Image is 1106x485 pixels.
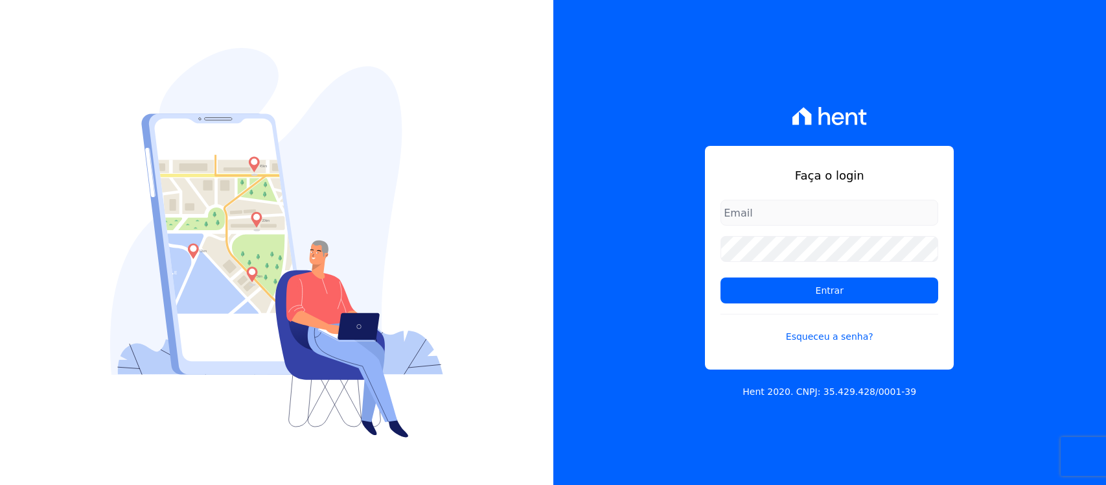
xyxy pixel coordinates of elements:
p: Hent 2020. CNPJ: 35.429.428/0001-39 [743,385,916,399]
input: Entrar [720,278,938,303]
input: Email [720,200,938,226]
a: Esqueceu a senha? [720,314,938,344]
img: Login [110,48,443,438]
h1: Faça o login [720,167,938,184]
